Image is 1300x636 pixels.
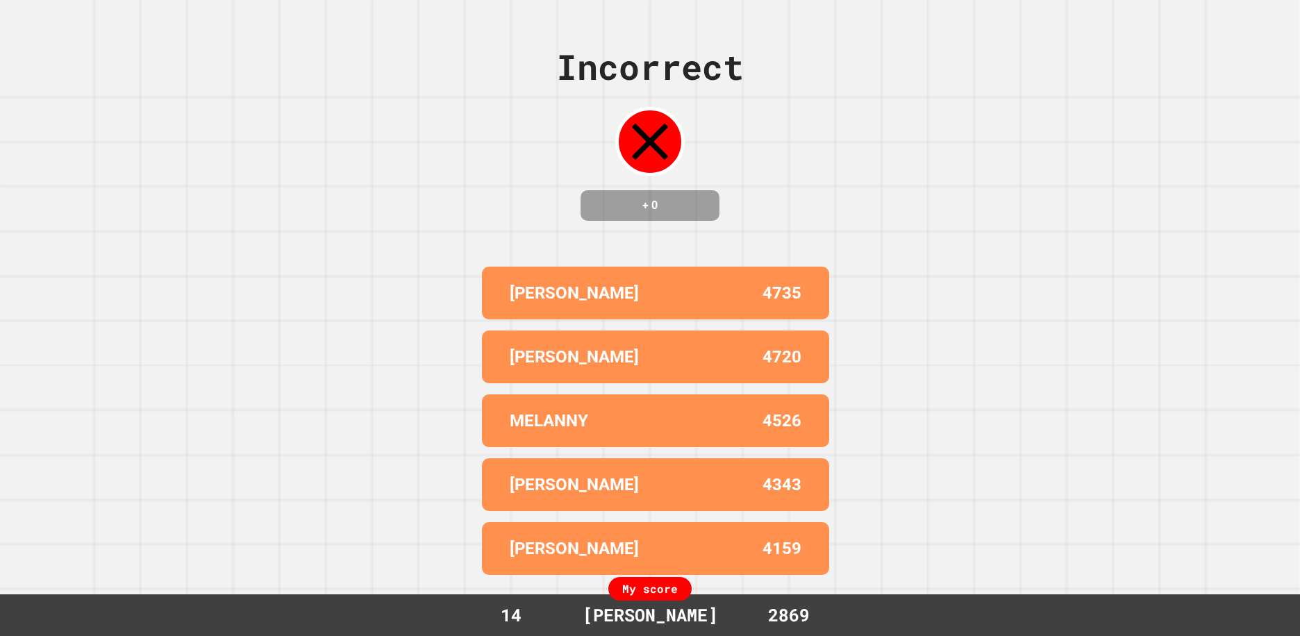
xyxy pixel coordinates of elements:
p: [PERSON_NAME] [510,344,639,369]
p: MELANNY [510,408,588,433]
div: Incorrect [556,41,744,93]
p: 4526 [762,408,801,433]
div: My score [608,577,692,601]
p: 4735 [762,281,801,306]
p: 4159 [762,536,801,561]
p: 4343 [762,472,801,497]
h4: + 0 [594,197,706,214]
p: 4720 [762,344,801,369]
div: [PERSON_NAME] [569,602,732,628]
div: 14 [459,602,563,628]
p: [PERSON_NAME] [510,536,639,561]
p: [PERSON_NAME] [510,281,639,306]
div: 2869 [737,602,841,628]
p: [PERSON_NAME] [510,472,639,497]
